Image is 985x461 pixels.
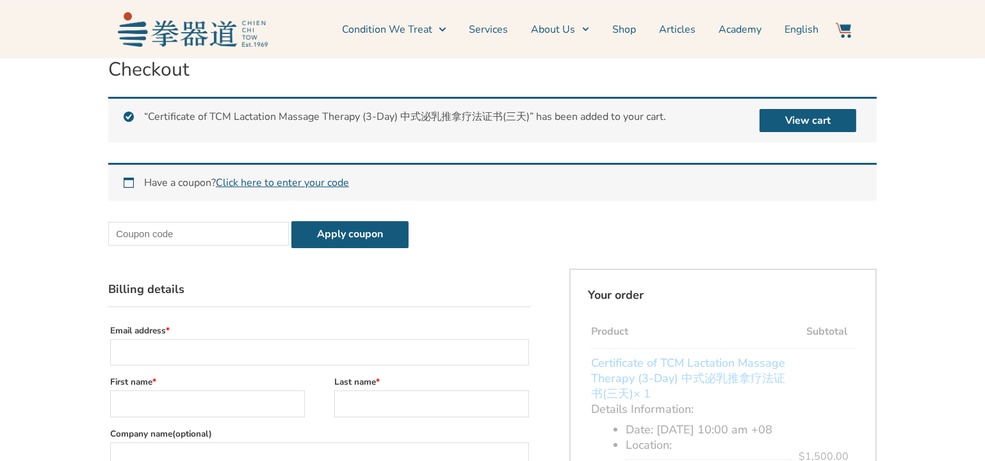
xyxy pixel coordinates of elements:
h1: Checkout [108,58,877,81]
a: Articles [659,13,696,46]
a: Academy [719,13,761,46]
label: Company name [110,425,529,442]
button: Apply coupon [291,221,409,248]
span: (optional) [172,428,212,440]
label: First name [110,373,305,390]
h3: Billing details [108,269,531,307]
input: Coupon code [108,222,289,246]
span: English [785,22,818,37]
a: About Us [532,13,589,46]
a: Condition We Treat [342,13,446,46]
img: Website Icon-03 [836,22,851,38]
a: Shop [612,13,636,46]
nav: Menu [274,13,818,46]
a: Enter your coupon code [216,176,349,190]
div: Have a coupon? [108,163,877,201]
div: “Certificate of TCM Lactation Massage Therapy (3-Day) 中式泌乳推拿疗法证书(三天)” has been added to your cart. [108,97,877,142]
h3: Your order [569,269,877,315]
a: English [785,13,818,46]
label: Last name [334,373,529,390]
label: Email address [110,322,529,339]
a: Services [469,13,509,46]
a: View cart [760,109,856,132]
